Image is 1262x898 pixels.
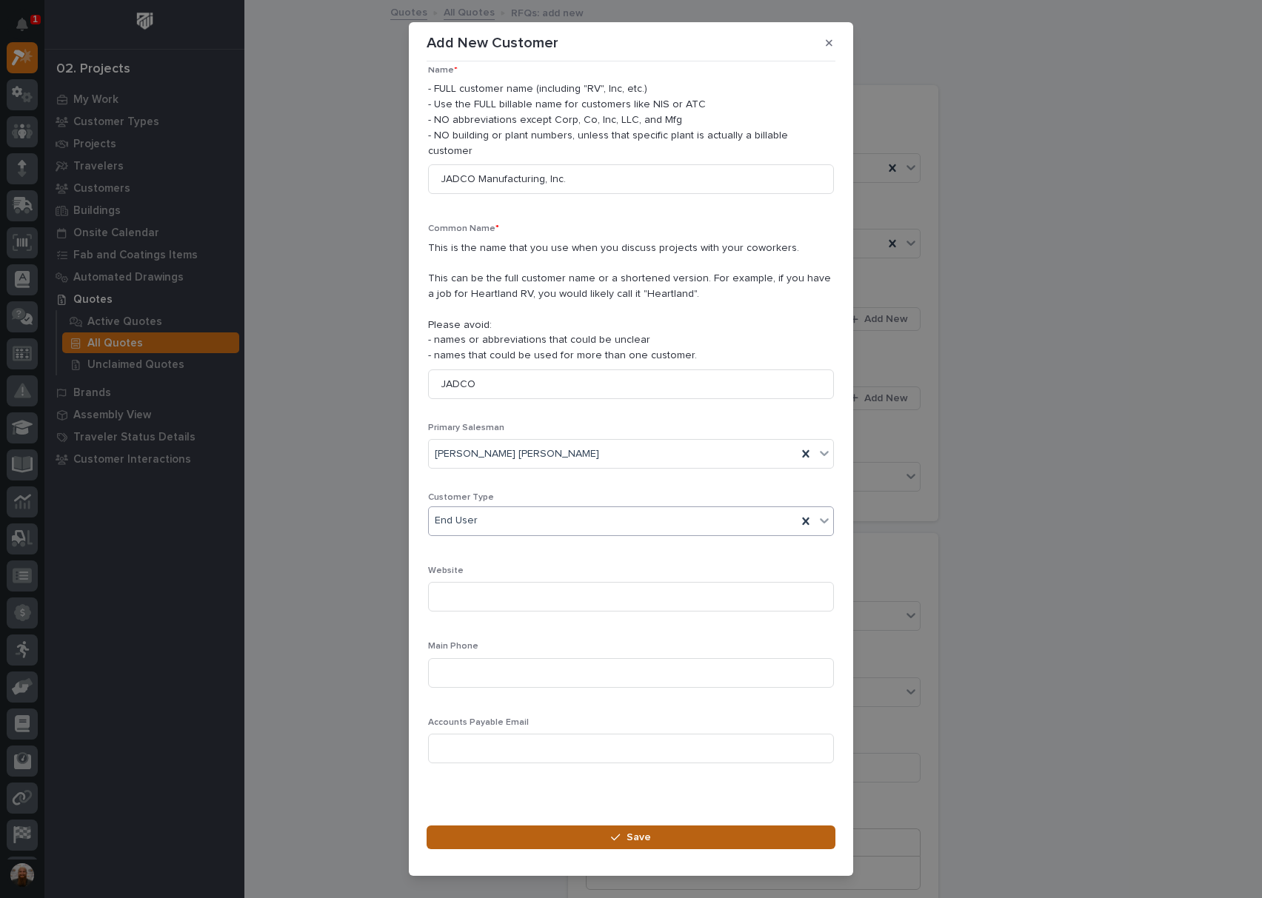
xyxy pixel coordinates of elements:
span: Customer Type [428,493,494,502]
span: Accounts Payable Email [428,718,529,727]
span: Save [627,831,651,844]
span: Common Name [428,224,499,233]
span: Main Phone [428,642,478,651]
span: Website [428,566,464,575]
p: This is the name that you use when you discuss projects with your coworkers. This can be the full... [428,241,834,363]
span: Primary Salesman [428,423,504,432]
span: Name [428,66,458,75]
p: Add New Customer [427,34,558,52]
span: End User [435,513,478,529]
p: - FULL customer name (including "RV", Inc, etc.) - Use the FULL billable name for customers like ... [428,81,834,158]
button: Save [427,825,835,849]
span: [PERSON_NAME] [PERSON_NAME] [435,446,599,462]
